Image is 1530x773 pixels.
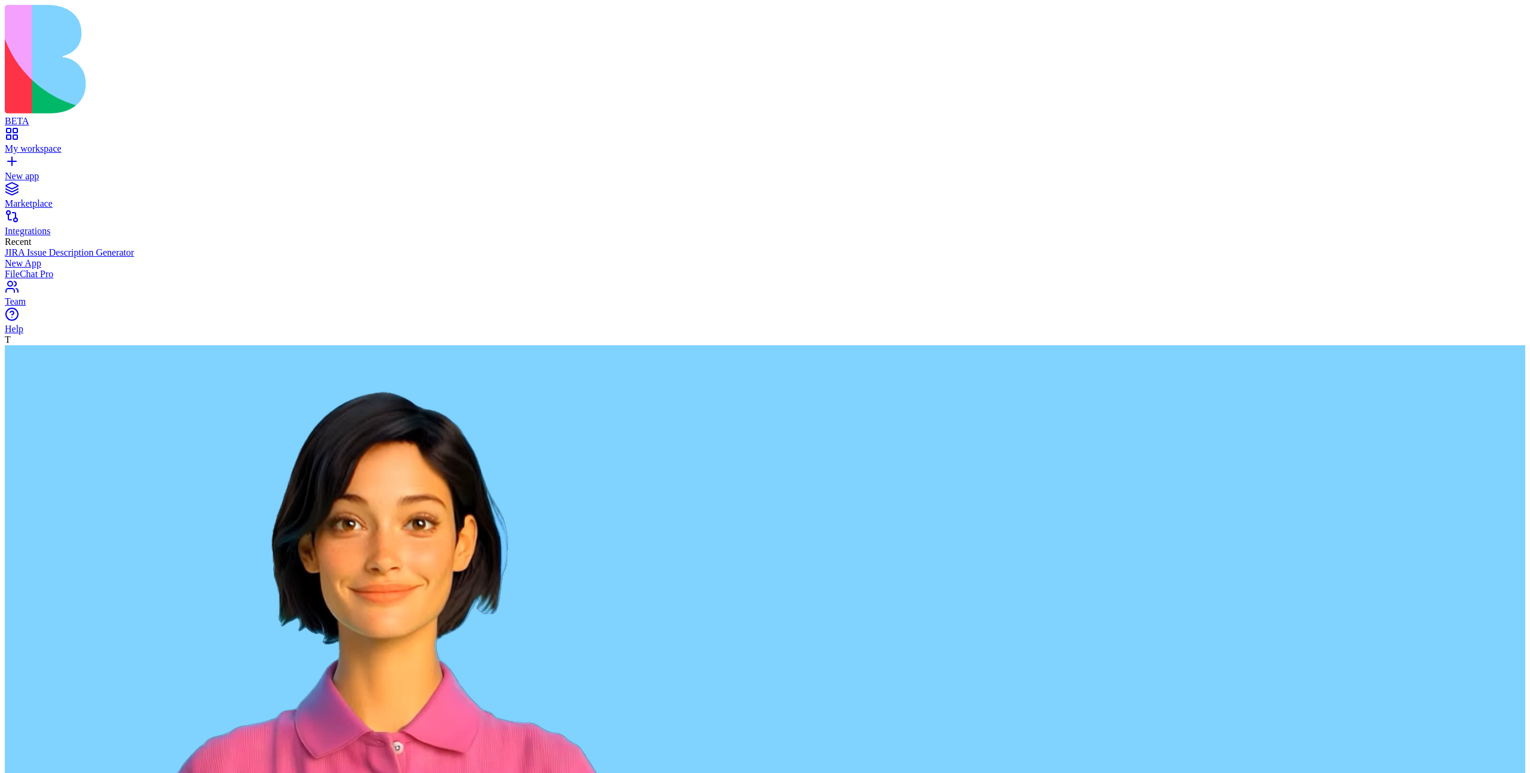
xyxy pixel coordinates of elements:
span: T [5,335,11,345]
div: Integrations [5,226,1525,237]
div: My workspace [5,143,1525,154]
img: logo [5,5,485,114]
div: Team [5,296,1525,307]
a: Team [5,286,1525,307]
span: Recent [5,237,31,247]
a: New App [5,258,1525,269]
div: BETA [5,116,1525,127]
div: New app [5,171,1525,182]
a: Integrations [5,215,1525,237]
a: Help [5,313,1525,335]
div: Marketplace [5,198,1525,209]
div: Help [5,324,1525,335]
a: JIRA Issue Description Generator [5,247,1525,258]
a: Marketplace [5,188,1525,209]
a: New app [5,160,1525,182]
a: BETA [5,105,1525,127]
a: FileChat Pro [5,269,1525,280]
a: My workspace [5,133,1525,154]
